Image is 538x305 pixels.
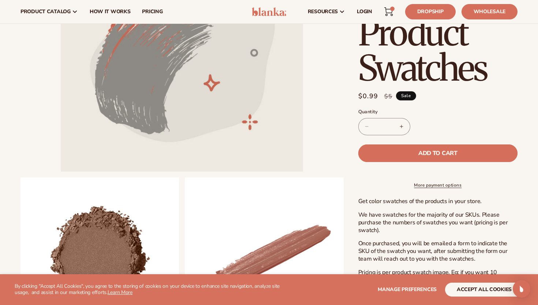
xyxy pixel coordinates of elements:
span: Sale [396,91,416,100]
h1: Product Swatches [358,15,518,86]
button: accept all cookies [445,283,523,297]
div: Open Intercom Messenger [513,280,530,298]
a: Wholesale [462,4,518,19]
span: pricing [142,9,162,15]
label: Quantity [358,109,518,116]
p: By clicking "Accept All Cookies", you agree to the storing of cookies on your device to enhance s... [15,283,286,296]
a: Dropship [405,4,456,19]
p: We have swatches for the majority of our SKUs. Please purchase the numbers of swatches you want (... [358,211,518,234]
span: LOGIN [357,9,372,15]
a: More payment options [358,182,518,188]
span: $0.99 [358,91,378,101]
span: How It Works [90,9,131,15]
img: logo [252,7,287,16]
button: Manage preferences [378,283,437,297]
p: Once purchased, you will be emailed a form to indicate the SKU of the swatch you want, after subm... [358,240,518,262]
s: $5 [384,92,393,101]
span: product catalog [20,9,71,15]
span: Manage preferences [378,286,437,293]
a: Learn More [108,289,132,296]
span: resources [308,9,338,15]
button: Add to cart [358,144,518,162]
p: Get color swatches of the products in your store. [358,198,518,205]
p: Pricing is per product swatch image. Eg: if you want 10 product swatches, select a quantity of 10... [358,269,518,284]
